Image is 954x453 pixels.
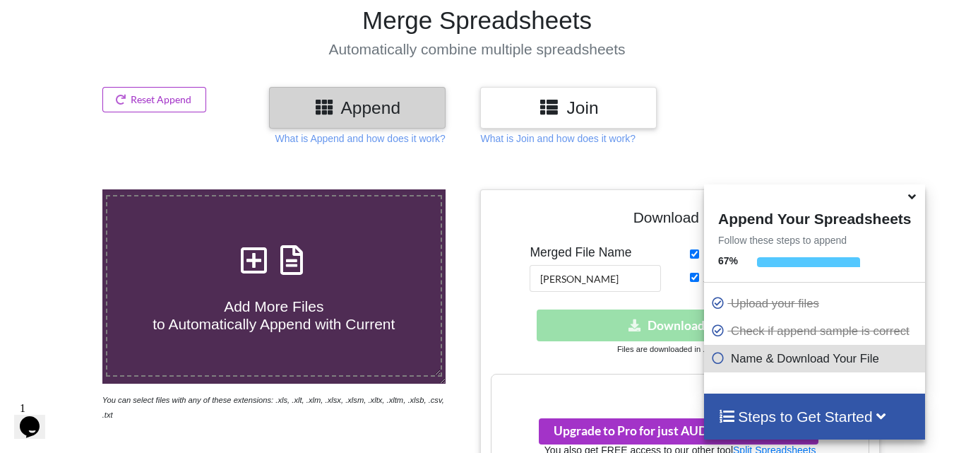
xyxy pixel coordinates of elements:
b: 67 % [718,255,738,266]
h3: Join [491,98,646,118]
iframe: chat widget [14,396,59,439]
h4: Append Your Spreadsheets [704,206,925,228]
span: Upgrade to Pro for just AUD $6 per month [554,423,804,438]
p: Check if append sample is correct [711,322,922,340]
h3: Append [280,98,435,118]
h5: Merged File Name [530,245,661,260]
i: You can select files with any of these extensions: .xls, .xlt, .xlm, .xlsx, .xlsm, .xltx, .xltm, ... [102,396,444,419]
small: Files are downloaded in .xlsx format [617,345,743,353]
button: Upgrade to Pro for just AUD $6 per monthsmile [539,418,818,445]
p: Upload your files [711,295,922,312]
h4: Steps to Get Started [718,408,911,425]
span: Remove Duplicates [699,248,807,261]
p: What is Append and how does it work? [275,131,446,146]
h3: Your files are more than 1 MB [491,382,868,397]
span: Add More Files to Automatically Append with Current [153,298,395,332]
h4: Download File [491,200,869,240]
p: Name & Download Your File [711,350,922,367]
p: Follow these steps to append [704,233,925,247]
input: Enter File Name [530,265,661,292]
button: Reset Append [102,87,207,112]
p: What is Join and how does it work? [480,131,635,146]
span: Add Source File Names [699,271,829,285]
